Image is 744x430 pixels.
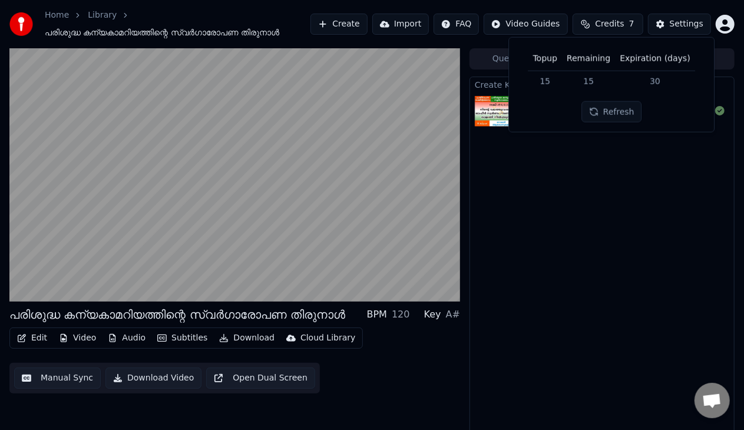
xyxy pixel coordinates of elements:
span: Credits [595,18,624,30]
div: Key [424,307,441,322]
button: Video [54,330,101,346]
div: Create Karaoke [470,77,734,91]
button: Create [310,14,368,35]
button: Import [372,14,429,35]
div: Settings [670,18,703,30]
div: BPM [367,307,387,322]
button: Edit [12,330,52,346]
div: 120 [392,307,410,322]
nav: breadcrumb [45,9,310,39]
button: Download Video [105,368,201,389]
button: Subtitles [153,330,212,346]
button: FAQ [434,14,479,35]
div: A# [446,307,460,322]
button: Download [214,330,279,346]
td: 30 [615,71,695,92]
th: Expiration (days) [615,47,695,71]
th: Topup [528,47,562,71]
button: Credits7 [573,14,643,35]
div: പരിശുദ്ധ കന്യകാമറിയത്തിന്റെ സ്വർഗാരോപണ തിരുനാൾ [9,306,345,323]
div: Cloud Library [300,332,355,344]
span: പരിശുദ്ധ കന്യകാമറിയത്തിന്റെ സ്വർഗാരോപണ തിരുനാൾ [45,27,279,39]
img: youka [9,12,33,36]
button: Queue [471,50,558,67]
a: Open chat [695,383,730,418]
td: 15 [562,71,615,92]
button: Video Guides [484,14,567,35]
button: Audio [103,330,150,346]
button: Manual Sync [14,368,101,389]
button: Refresh [581,101,642,123]
span: 7 [629,18,634,30]
button: Open Dual Screen [206,368,315,389]
th: Remaining [562,47,615,71]
a: Home [45,9,69,21]
button: Settings [648,14,711,35]
td: 15 [528,71,562,92]
a: Library [88,9,117,21]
